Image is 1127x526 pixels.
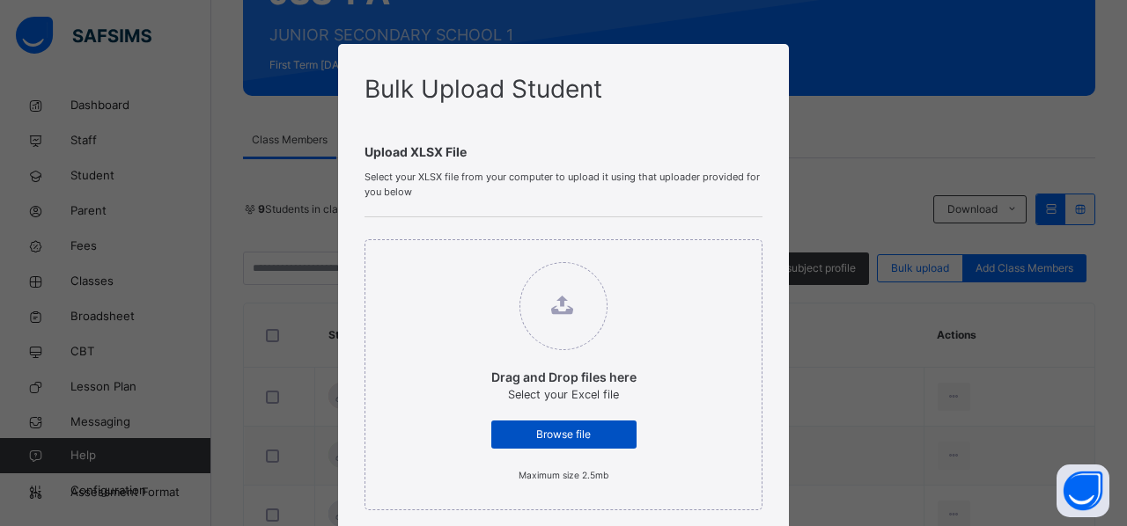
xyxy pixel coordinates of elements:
span: Bulk Upload Student [365,74,602,104]
small: Maximum size 2.5mb [519,470,608,480]
button: Open asap [1057,464,1109,517]
p: Drag and Drop files here [491,368,637,386]
span: Select your Excel file [508,388,619,401]
span: Upload XLSX File [365,142,762,161]
span: Select your XLSX file from your computer to upload it using that uploader provided for you below [365,170,762,199]
span: Browse file [505,427,623,442]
